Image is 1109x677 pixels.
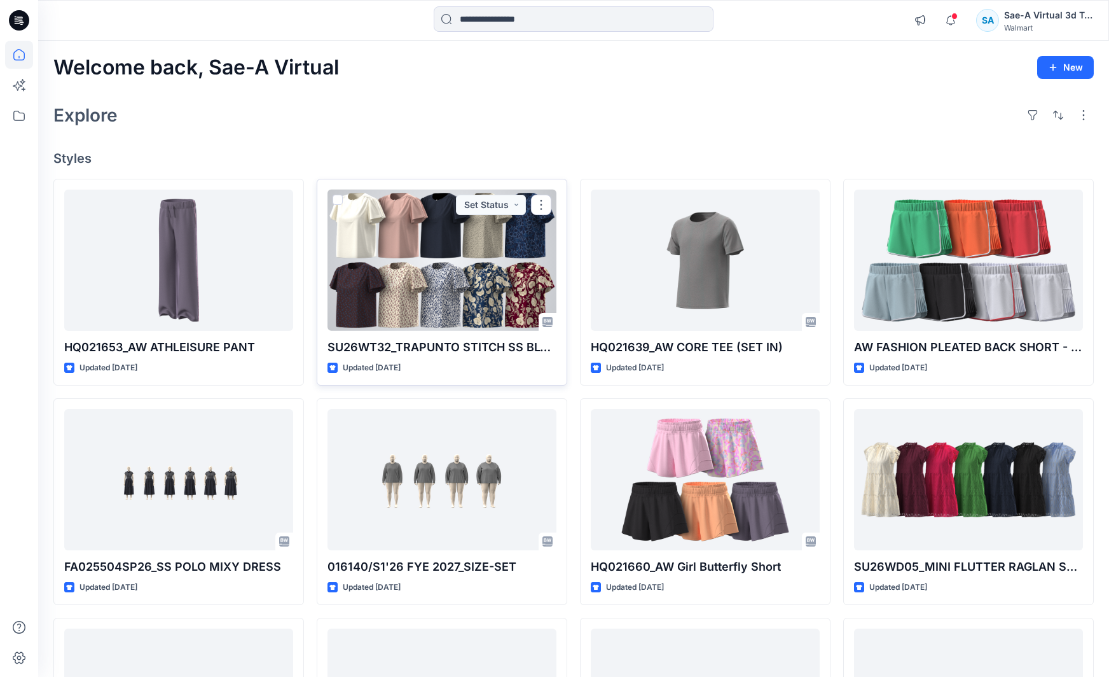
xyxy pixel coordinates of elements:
[64,190,293,331] a: HQ021653_AW ATHLEISURE PANT
[606,361,664,375] p: Updated [DATE]
[64,338,293,356] p: HQ021653_AW ATHLEISURE PANT
[976,9,999,32] div: SA
[869,361,927,375] p: Updated [DATE]
[606,581,664,594] p: Updated [DATE]
[591,558,820,576] p: HQ021660_AW Girl Butterfly Short
[327,338,556,356] p: SU26WT32_TRAPUNTO STITCH SS BLOUSE
[591,190,820,331] a: HQ021639_AW CORE TEE (SET IN)
[869,581,927,594] p: Updated [DATE]
[1037,56,1094,79] button: New
[53,151,1094,166] h4: Styles
[1004,23,1093,32] div: Walmart
[854,338,1083,356] p: AW FASHION PLEATED BACK SHORT - OPT2
[854,409,1083,550] a: SU26WD05_MINI FLUTTER RAGLAN SLEEVE DRESS
[343,361,401,375] p: Updated [DATE]
[327,190,556,331] a: SU26WT32_TRAPUNTO STITCH SS BLOUSE
[64,409,293,550] a: FA025504SP26_SS POLO MIXY DRESS
[64,558,293,576] p: FA025504SP26_SS POLO MIXY DRESS
[1004,8,1093,23] div: Sae-A Virtual 3d Team
[591,338,820,356] p: HQ021639_AW CORE TEE (SET IN)
[79,361,137,375] p: Updated [DATE]
[343,581,401,594] p: Updated [DATE]
[327,558,556,576] p: 016140/S1'26 FYE 2027_SIZE-SET
[854,190,1083,331] a: AW FASHION PLEATED BACK SHORT - OPT2
[854,558,1083,576] p: SU26WD05_MINI FLUTTER RAGLAN SLEEVE DRESS
[53,56,339,80] h2: Welcome back, Sae-A Virtual
[79,581,137,594] p: Updated [DATE]
[53,105,118,125] h2: Explore
[327,409,556,550] a: 016140/S1'26 FYE 2027_SIZE-SET
[591,409,820,550] a: HQ021660_AW Girl Butterfly Short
